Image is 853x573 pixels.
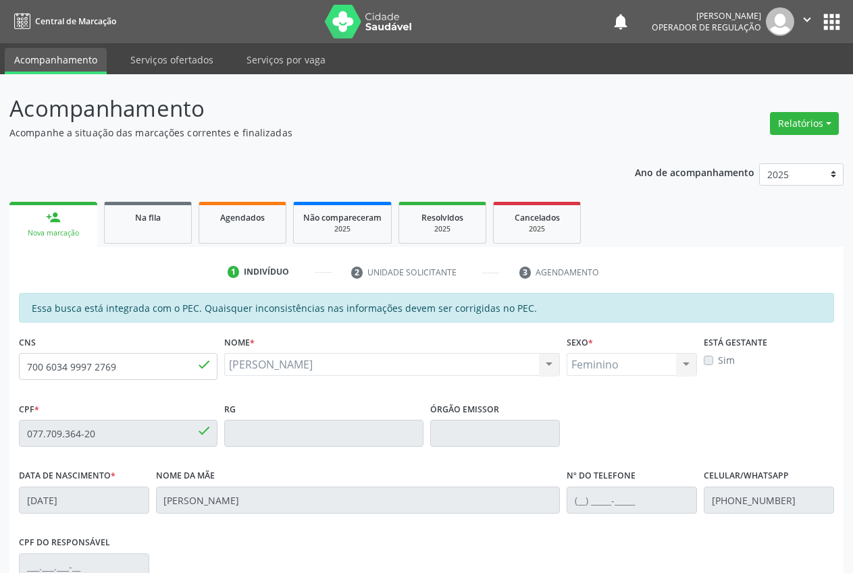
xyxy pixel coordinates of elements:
a: Serviços por vaga [237,48,335,72]
span: Não compareceram [303,212,382,223]
p: Acompanhamento [9,92,594,126]
label: Nome da mãe [156,466,215,487]
span: Na fila [135,212,161,223]
label: Sexo [567,332,593,353]
label: Nº do Telefone [567,466,636,487]
label: Órgão emissor [430,399,499,420]
label: Celular/WhatsApp [704,466,789,487]
input: __/__/____ [19,487,149,514]
button: apps [820,10,844,34]
label: Nome [224,332,255,353]
span: Operador de regulação [652,22,761,33]
input: (__) _____-_____ [704,487,834,514]
label: CPF [19,399,39,420]
div: Essa busca está integrada com o PEC. Quaisquer inconsistências nas informações devem ser corrigid... [19,293,834,323]
span: done [197,423,211,438]
span: Agendados [220,212,265,223]
p: Acompanhe a situação das marcações correntes e finalizadas [9,126,594,140]
div: 2025 [303,224,382,234]
button: notifications [611,12,630,31]
label: RG [224,399,236,420]
i:  [800,12,815,27]
label: Sim [718,353,735,367]
button:  [794,7,820,36]
label: CNS [19,332,36,353]
label: Data de nascimento [19,466,115,487]
div: 2025 [409,224,476,234]
button: Relatórios [770,112,839,135]
div: [PERSON_NAME] [652,10,761,22]
div: 1 [228,266,240,278]
span: Resolvidos [421,212,463,223]
div: person_add [46,210,61,225]
a: Serviços ofertados [121,48,223,72]
div: 2025 [503,224,571,234]
input: (__) _____-_____ [567,487,697,514]
img: img [766,7,794,36]
p: Ano de acompanhamento [635,163,754,180]
div: Nova marcação [19,228,88,238]
a: Acompanhamento [5,48,107,74]
a: Central de Marcação [9,10,116,32]
span: Cancelados [515,212,560,223]
label: Está gestante [704,332,767,353]
div: Indivíduo [244,266,289,278]
span: done [197,357,211,372]
label: CPF do responsável [19,533,110,553]
span: Central de Marcação [35,16,116,27]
